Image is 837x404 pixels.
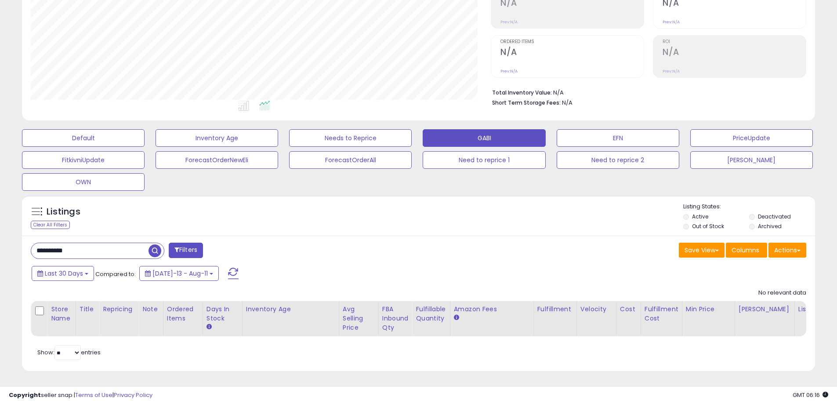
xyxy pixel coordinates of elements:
button: FitkivniUpdate [22,151,145,169]
button: EFN [557,129,679,147]
button: ForecastOrderNewEli [156,151,278,169]
a: Privacy Policy [114,391,152,399]
span: Ordered Items [500,40,644,44]
button: PriceUpdate [690,129,813,147]
button: Filters [169,243,203,258]
label: Active [692,213,708,220]
span: [DATE]-13 - Aug-11 [152,269,208,278]
button: Need to reprice 2 [557,151,679,169]
button: GABI [423,129,545,147]
button: Needs to Reprice [289,129,412,147]
div: Cost [620,305,637,314]
button: [DATE]-13 - Aug-11 [139,266,219,281]
p: Listing States: [683,203,815,211]
button: Actions [768,243,806,258]
label: Archived [758,222,782,230]
span: N/A [562,98,572,107]
span: Compared to: [95,270,136,278]
h2: N/A [500,47,644,59]
small: Prev: N/A [500,69,518,74]
div: Min Price [686,305,731,314]
div: Fulfillment Cost [645,305,678,323]
div: Inventory Age [246,305,335,314]
div: seller snap | | [9,391,152,400]
div: FBA inbound Qty [382,305,409,332]
label: Out of Stock [692,222,724,230]
button: Save View [679,243,725,258]
div: Avg Selling Price [343,305,375,332]
small: Amazon Fees. [454,314,459,322]
button: Default [22,129,145,147]
div: Title [80,305,95,314]
h2: N/A [663,47,806,59]
div: Fulfillment [537,305,573,314]
button: ForecastOrderAll [289,151,412,169]
span: ROI [663,40,806,44]
a: Terms of Use [75,391,112,399]
b: Total Inventory Value: [492,89,552,96]
div: Fulfillable Quantity [416,305,446,323]
small: Prev: N/A [663,69,680,74]
small: Prev: N/A [663,19,680,25]
div: Amazon Fees [454,305,530,314]
button: Need to reprice 1 [423,151,545,169]
div: Days In Stock [207,305,239,323]
div: Repricing [103,305,135,314]
b: Short Term Storage Fees: [492,99,561,106]
span: Columns [732,246,759,255]
strong: Copyright [9,391,41,399]
button: Columns [726,243,767,258]
button: Last 30 Days [32,266,94,281]
div: Clear All Filters [31,221,70,229]
button: [PERSON_NAME] [690,151,813,169]
div: Store Name [51,305,72,323]
label: Deactivated [758,213,791,220]
button: OWN [22,173,145,191]
h5: Listings [47,206,80,218]
div: Note [142,305,159,314]
div: Velocity [580,305,612,314]
div: [PERSON_NAME] [739,305,791,314]
button: Inventory Age [156,129,278,147]
div: No relevant data [758,289,806,297]
div: Ordered Items [167,305,199,323]
small: Days In Stock. [207,323,212,331]
small: Prev: N/A [500,19,518,25]
li: N/A [492,87,800,97]
span: Last 30 Days [45,269,83,278]
span: 2025-09-11 06:16 GMT [793,391,828,399]
span: Show: entries [37,348,101,357]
